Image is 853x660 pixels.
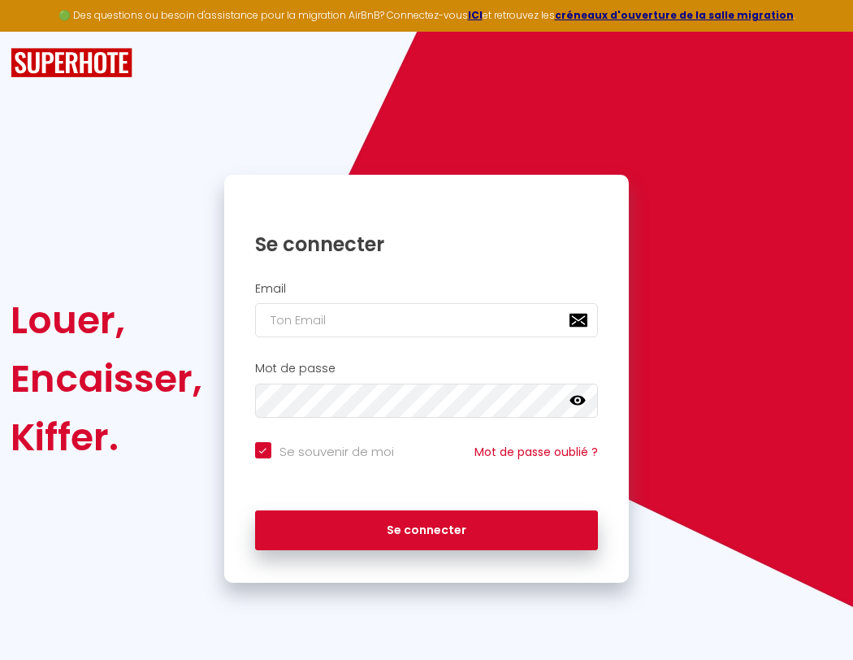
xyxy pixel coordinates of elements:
[11,408,202,467] div: Kiffer.
[255,510,599,551] button: Se connecter
[255,362,599,376] h2: Mot de passe
[11,291,202,350] div: Louer,
[255,282,599,296] h2: Email
[555,8,794,22] a: créneaux d'ouverture de la salle migration
[11,48,132,78] img: SuperHote logo
[255,303,599,337] input: Ton Email
[474,444,598,460] a: Mot de passe oublié ?
[255,232,599,257] h1: Se connecter
[11,350,202,408] div: Encaisser,
[468,8,483,22] a: ICI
